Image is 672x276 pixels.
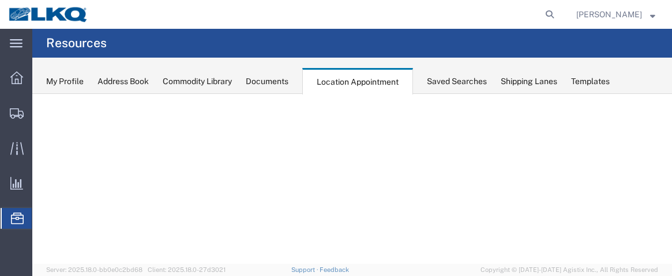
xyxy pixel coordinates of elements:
img: logo [8,6,89,23]
div: Templates [571,75,610,88]
a: Support [291,266,320,273]
div: Commodity Library [163,75,232,88]
div: Address Book [97,75,149,88]
a: Feedback [320,266,349,273]
div: Documents [246,75,288,88]
button: [PERSON_NAME] [576,7,656,21]
span: Copyright © [DATE]-[DATE] Agistix Inc., All Rights Reserved [480,265,658,275]
div: Shipping Lanes [501,75,557,88]
div: My Profile [46,75,84,88]
span: Krisann Metzger [576,8,642,21]
div: Location Appointment [302,68,413,94]
div: Saved Searches [427,75,487,88]
iframe: FS Legacy Container [32,94,672,264]
span: Client: 2025.18.0-27d3021 [148,266,226,273]
h4: Resources [46,29,107,58]
span: Server: 2025.18.0-bb0e0c2bd68 [46,266,142,273]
